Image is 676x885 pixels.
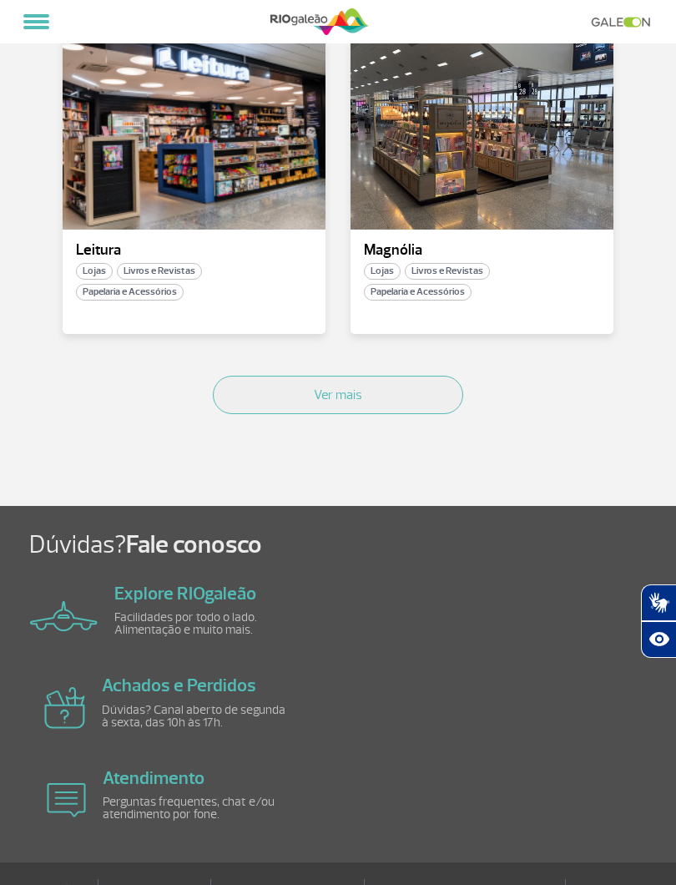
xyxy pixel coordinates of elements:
p: Perguntas frequentes, chat e/ou atendimento por fone. [103,796,295,821]
a: Achados e Perdidos [102,674,256,697]
span: Papelaria e Acessórios [364,284,472,301]
img: airplane icon [30,601,98,631]
span: Papelaria e Acessórios [76,284,184,301]
p: Leitura [76,242,312,259]
button: Abrir recursos assistivos. [641,621,676,658]
p: Facilidades por todo o lado. Alimentação e muito mais. [114,611,306,636]
img: airplane icon [47,783,86,817]
span: Livros e Revistas [405,263,490,280]
div: Plugin de acessibilidade da Hand Talk. [641,584,676,658]
h1: Dúvidas? [29,529,676,561]
p: Magnólia [364,242,600,259]
span: Lojas [76,263,113,280]
img: airplane icon [44,687,85,729]
p: Dúvidas? Canal aberto de segunda à sexta, das 10h às 17h. [102,704,294,729]
span: Lojas [364,263,401,280]
button: Abrir tradutor de língua de sinais. [641,584,676,621]
span: Livros e Revistas [117,263,202,280]
button: Ver mais [213,376,463,414]
a: Explore RIOgaleão [114,582,256,605]
a: Atendimento [103,766,204,790]
span: Fale conosco [126,528,262,560]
